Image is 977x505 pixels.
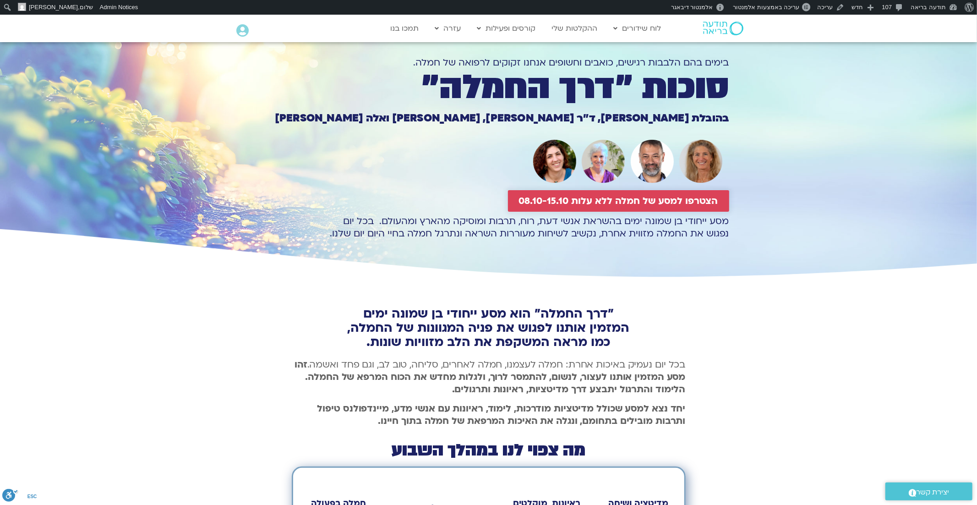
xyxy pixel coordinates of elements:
[703,22,743,35] img: תודעה בריאה
[292,443,686,458] h2: מה צפוי לנו במהלך השבוע
[885,483,972,500] a: יצירת קשר
[295,358,686,395] b: זהו מסע המזמין אותנו לעצור, לנשום, להתמסר לרוך, ולגלות מחדש את הכוח המרפא של החמלה. הלימוד והתרגו...
[917,486,950,499] span: יצירת קשר
[519,196,718,206] span: הצטרפו למסע של חמלה ללא עלות 08.10-15.10
[248,113,729,123] h1: בהובלת [PERSON_NAME], ד״ר [PERSON_NAME], [PERSON_NAME] ואלה [PERSON_NAME]
[609,20,666,37] a: לוח שידורים
[292,358,686,395] p: בכל יום נעמיק באיכות אחרת: חמלה לעצמנו, חמלה לאחרים, סליחה, טוב לב, וגם פחד ואשמה.
[733,4,799,11] span: עריכה באמצעות אלמנטור
[386,20,424,37] a: תמכו בנו
[508,190,729,212] a: הצטרפו למסע של חמלה ללא עלות 08.10-15.10
[317,402,686,427] b: יחד נצא למסע שכולל מדיטציות מודרכות, לימוד, ראיונות עם אנשי מדע, מיינדפולנס טיפול ותרבות מובילים ...
[248,215,729,240] p: מסע ייחודי בן שמונה ימים בהשראת אנשי דעת, רוח, תרבות ומוסיקה מהארץ ומהעולם. בכל יום נפגוש את החמל...
[547,20,602,37] a: ההקלטות שלי
[431,20,466,37] a: עזרה
[248,72,729,103] h1: סוכות ״דרך החמלה״
[29,4,78,11] span: [PERSON_NAME]
[248,56,729,69] h1: בימים בהם הלבבות רגישים, כואבים וחשופים אנחנו זקוקים לרפואה של חמלה.
[473,20,540,37] a: קורסים ופעילות
[292,307,686,349] h2: "דרך החמלה" הוא מסע ייחודי בן שמונה ימים המזמין אותנו לפגוש את פניה המגוונות של החמלה, כמו מראה ה...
